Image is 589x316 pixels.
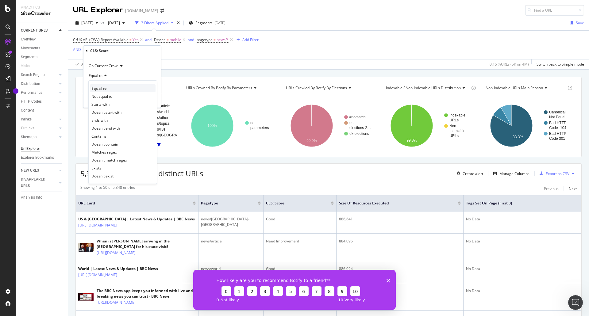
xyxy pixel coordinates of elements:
[21,54,64,60] a: Segments
[193,270,396,310] iframe: Survey from Botify
[129,37,132,42] span: =
[217,36,229,44] span: news/*
[150,121,170,126] text: news/topics
[339,288,461,294] div: 600,137
[201,216,261,227] div: news/[GEOGRAPHIC_DATA]-[GEOGRAPHIC_DATA]
[97,299,136,306] a: [URL][DOMAIN_NAME]
[125,8,158,14] div: [DOMAIN_NAME]
[185,83,272,93] h4: URLs Crawled By Botify By parameters
[490,62,529,67] div: 0.15 % URLs ( 5K on 4M )
[167,37,169,42] span: =
[90,48,109,53] div: CLS: Score
[91,118,108,123] span: Ends with
[73,5,123,15] div: URL Explorer
[78,293,94,301] img: main image
[266,200,321,206] span: CLS: Score
[106,18,127,28] button: [DATE]
[339,238,461,244] div: 884,095
[339,216,461,222] div: 886,641
[89,63,118,68] span: On Current Crawl
[537,169,569,178] button: Export as CSV
[78,216,195,222] div: US & [GEOGRAPHIC_DATA] | Latest News & Updates | BBC News
[21,27,48,34] div: CURRENT URLS
[21,167,39,174] div: NEW URLS
[201,266,261,272] div: news/world
[150,133,198,137] text: news/[GEOGRAPHIC_DATA]
[97,250,136,256] a: [URL][DOMAIN_NAME]
[569,185,577,192] button: Next
[91,86,106,91] span: Equal to
[449,124,457,128] text: Non-
[21,36,64,43] a: Overview
[91,166,101,171] span: Exists
[21,134,57,140] a: Sitemaps
[21,176,52,189] div: DISAPPEARED URLS
[21,89,57,96] a: Performance
[21,72,46,78] div: Search Engines
[349,126,371,130] text: elections-2…
[89,73,102,78] span: Equal to
[21,146,64,152] a: Url Explorer
[525,5,584,16] input: Find a URL
[207,124,217,128] text: 100%
[349,131,369,136] text: uk-elections
[21,107,64,114] a: Content
[201,238,261,244] div: news/article
[91,94,112,99] span: Not equal to
[21,134,37,140] div: Sitemaps
[21,194,42,201] div: Analysis Info
[91,150,117,155] span: Matches regex
[81,20,93,25] span: 2025 Sep. 17th
[480,99,576,152] svg: A chart.
[180,99,277,152] svg: A chart.
[150,104,170,108] text: news/article
[186,18,228,28] button: Segments[DATE]
[21,154,54,161] div: Explorer Bookmarks
[101,20,106,25] span: vs
[21,45,40,51] div: Movements
[195,20,213,25] span: Segments
[150,110,169,114] text: news/world
[546,171,569,176] div: Export as CSV
[21,125,34,131] div: Outlinks
[549,126,566,130] text: Code -104
[449,113,465,117] text: Indexable
[188,37,194,43] button: and
[549,136,565,141] text: Code 301
[449,129,465,133] text: Indexable
[21,154,64,161] a: Explorer Bookmarks
[80,168,203,178] span: 5,348 Entries on 5,348 distinct URLs
[73,47,81,52] button: AND
[484,83,566,93] h4: Non-Indexable URLs Main Reason
[188,37,194,42] div: and
[141,20,168,25] div: 3 Filters Applied
[91,102,110,107] span: Starts with
[21,89,42,96] div: Performance
[21,45,64,51] a: Movements
[349,121,355,125] text: us-
[214,37,216,42] span: =
[160,9,164,13] div: arrow-right-arrow-left
[466,238,579,244] div: No Data
[568,295,583,310] iframe: Intercom live chat
[449,118,459,122] text: URLs
[349,115,366,119] text: #nomatch
[534,59,584,69] button: Switch back to Simple mode
[73,18,101,28] button: [DATE]
[21,5,63,10] div: Analytics
[91,126,120,131] span: Doesn't end with
[73,37,129,42] span: CrUX API (CWV) Report Available
[466,200,570,206] span: Tags set on Page (First 3)
[549,121,566,125] text: Bad HTTP
[466,288,579,294] div: No Data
